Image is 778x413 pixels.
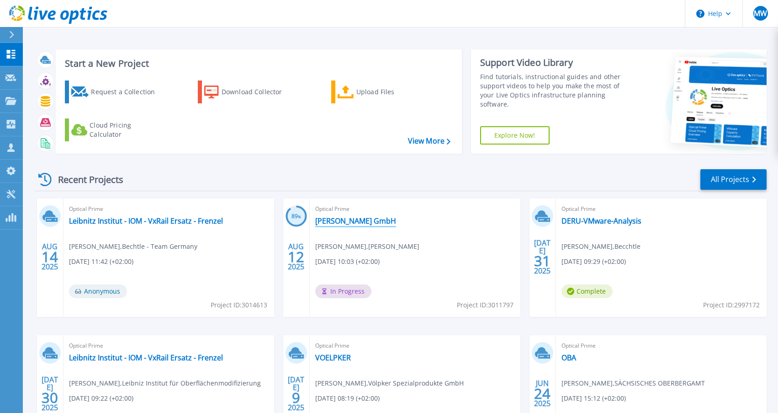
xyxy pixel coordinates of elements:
[457,300,513,310] span: Project ID: 3011797
[315,204,515,214] span: Optical Prime
[69,341,269,351] span: Optical Prime
[292,394,300,402] span: 9
[315,284,371,298] span: In Progress
[198,80,300,103] a: Download Collector
[315,257,380,267] span: [DATE] 10:03 (+02:00)
[480,57,630,69] div: Support Video Library
[69,284,127,298] span: Anonymous
[561,284,613,298] span: Complete
[561,393,626,403] span: [DATE] 15:12 (+02:00)
[561,341,761,351] span: Optical Prime
[91,83,164,101] div: Request a Collection
[408,137,450,145] a: View More
[69,257,133,267] span: [DATE] 11:42 (+02:00)
[41,377,58,410] div: [DATE] 2025
[42,394,58,402] span: 30
[480,72,630,109] div: Find tutorials, instructional guides and other support videos to help you make the most of your L...
[315,378,464,388] span: [PERSON_NAME] , Völpker Spezialprodukte GmbH
[703,300,760,310] span: Project ID: 2997172
[480,126,550,145] a: Explore Now!
[315,393,380,403] span: [DATE] 08:19 (+02:00)
[534,377,551,410] div: JUN 2025
[534,240,551,274] div: [DATE] 2025
[286,211,307,222] h3: 89
[356,83,429,101] div: Upload Files
[561,353,576,362] a: OBA
[65,80,167,103] a: Request a Collection
[315,241,419,252] span: [PERSON_NAME] , [PERSON_NAME]
[69,204,269,214] span: Optical Prime
[288,253,304,261] span: 12
[35,168,136,191] div: Recent Projects
[754,10,767,17] span: MW
[298,214,301,219] span: %
[561,204,761,214] span: Optical Prime
[287,377,305,410] div: [DATE] 2025
[561,378,705,388] span: [PERSON_NAME] , SÄCHSISCHES OBERBERGAMT
[534,257,550,265] span: 31
[211,300,267,310] span: Project ID: 3014613
[69,378,261,388] span: [PERSON_NAME] , Leibniz Institut für Oberflächenmodifizierung
[331,80,433,103] a: Upload Files
[222,83,295,101] div: Download Collector
[315,353,351,362] a: VOELPKER
[65,59,450,69] h3: Start a New Project
[65,118,167,141] a: Cloud Pricing Calculator
[561,257,626,267] span: [DATE] 09:29 (+02:00)
[41,240,58,274] div: AUG 2025
[561,241,640,252] span: [PERSON_NAME] , Becchtle
[700,169,767,190] a: All Projects
[69,241,197,252] span: [PERSON_NAME] , Bechtle - Team Germany
[69,353,223,362] a: Leibnitz Institut - IOM - VxRail Ersatz - Frenzel
[315,341,515,351] span: Optical Prime
[534,390,550,397] span: 24
[561,216,641,225] a: DERU-VMware-Analysis
[42,253,58,261] span: 14
[287,240,305,274] div: AUG 2025
[315,216,396,225] a: [PERSON_NAME] GmbH
[69,393,133,403] span: [DATE] 09:22 (+02:00)
[69,216,223,225] a: Leibnitz Institut - IOM - VxRail Ersatz - Frenzel
[90,121,163,139] div: Cloud Pricing Calculator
